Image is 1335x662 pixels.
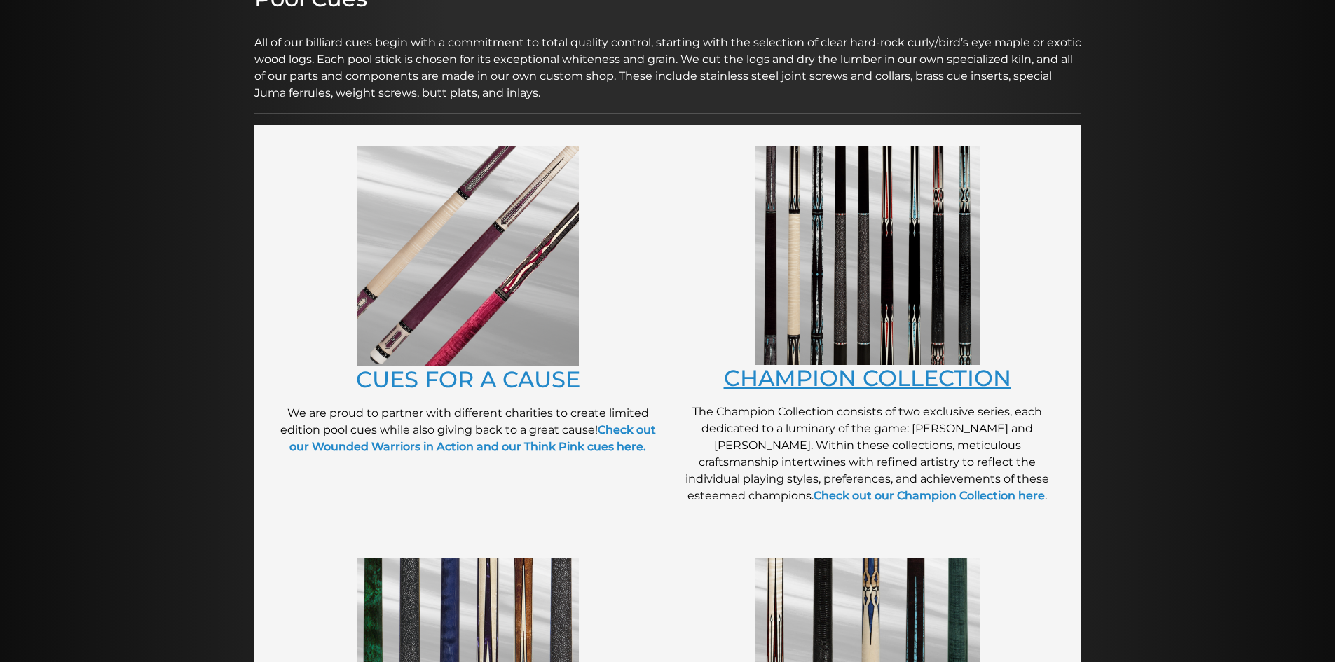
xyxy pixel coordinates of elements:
a: CHAMPION COLLECTION [724,364,1011,392]
p: We are proud to partner with different charities to create limited edition pool cues while also g... [275,405,661,455]
a: CUES FOR A CAUSE [356,366,580,393]
p: The Champion Collection consists of two exclusive series, each dedicated to a luminary of the gam... [675,404,1060,504]
p: All of our billiard cues begin with a commitment to total quality control, starting with the sele... [254,18,1081,102]
a: Check out our Champion Collection here [814,489,1045,502]
a: Check out our Wounded Warriors in Action and our Think Pink cues here. [289,423,656,453]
